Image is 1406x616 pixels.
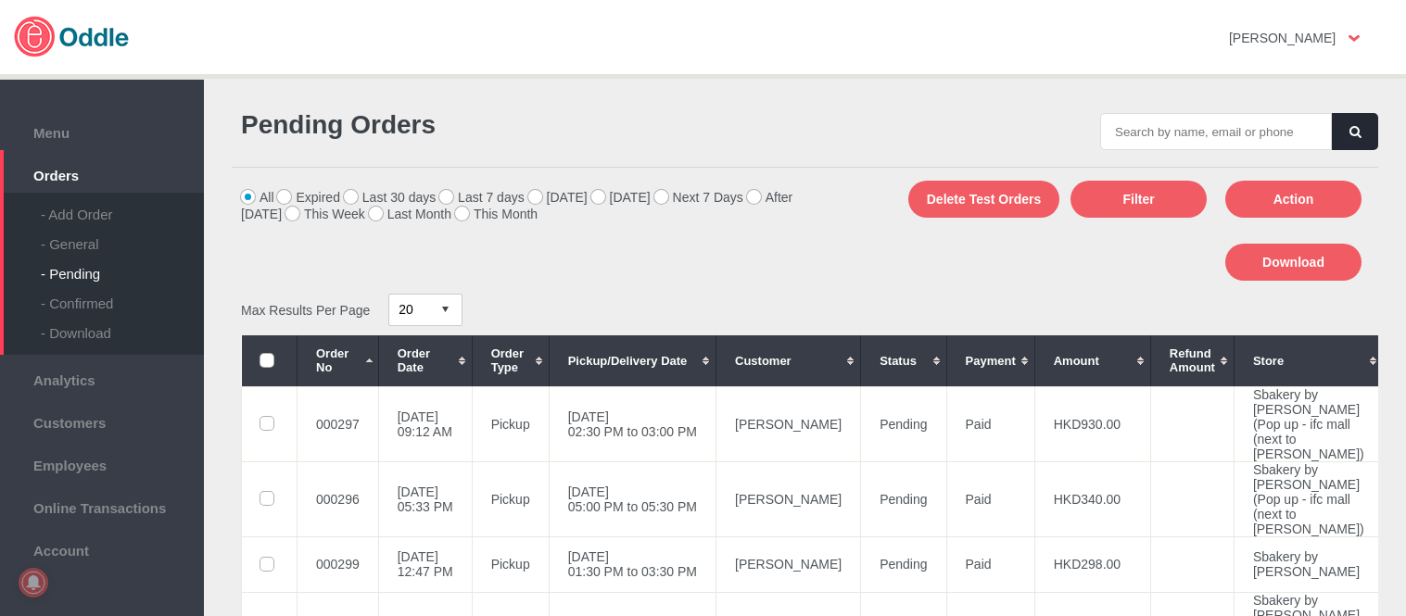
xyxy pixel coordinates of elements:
span: Menu [9,120,195,141]
div: - General [41,222,204,252]
div: - Pending [41,252,204,282]
td: [DATE] 02:30 PM to 03:00 PM [549,386,716,461]
th: Order Date [378,335,472,386]
input: Search by name, email or phone [1100,113,1332,150]
td: Pending [861,461,946,536]
h1: Pending Orders [241,110,796,140]
button: Delete Test Orders [908,181,1059,218]
td: 000296 [298,461,379,536]
td: 000297 [298,386,379,461]
label: Last Month [369,207,451,221]
span: Online Transactions [9,496,195,516]
label: This Week [285,207,365,221]
th: Payment [946,335,1034,386]
td: Pickup [472,536,549,592]
td: [DATE] 12:47 PM [378,536,472,592]
strong: [PERSON_NAME] [1229,31,1336,45]
th: Amount [1034,335,1150,386]
td: Paid [946,461,1034,536]
td: [PERSON_NAME] [716,386,861,461]
label: [DATE] [591,190,651,205]
label: Last 7 days [439,190,525,205]
td: Pickup [472,461,549,536]
label: [DATE] [528,190,588,205]
td: [DATE] 09:12 AM [378,386,472,461]
th: Customer [716,335,861,386]
td: 000299 [298,536,379,592]
td: Sbakery by [PERSON_NAME] [1234,536,1383,592]
td: Paid [946,386,1034,461]
div: - Add Order [41,193,204,222]
th: Order Type [472,335,549,386]
th: Status [861,335,946,386]
td: Sbakery by [PERSON_NAME] (Pop up - ifc mall (next to [PERSON_NAME]) [1234,386,1383,461]
label: Expired [277,190,339,205]
span: Analytics [9,368,195,388]
label: Next 7 Days [654,190,743,205]
button: Filter [1070,181,1207,218]
th: Order No [298,335,379,386]
td: Pickup [472,386,549,461]
span: Customers [9,410,195,431]
div: - Confirmed [41,282,204,311]
td: [DATE] 05:33 PM [378,461,472,536]
th: Pickup/Delivery Date [549,335,716,386]
div: - Download [41,311,204,341]
td: Pending [861,536,946,592]
td: Paid [946,536,1034,592]
img: user-option-arrow.png [1349,35,1360,42]
span: Account [9,538,195,559]
span: Max Results Per Page [241,302,370,317]
td: [PERSON_NAME] [716,461,861,536]
label: All [241,190,274,205]
button: Action [1225,181,1362,218]
button: Download [1225,244,1362,281]
td: HKD340.00 [1034,461,1150,536]
td: [DATE] 05:00 PM to 05:30 PM [549,461,716,536]
td: Sbakery by [PERSON_NAME] (Pop up - ifc mall (next to [PERSON_NAME]) [1234,461,1383,536]
td: [DATE] 01:30 PM to 03:30 PM [549,536,716,592]
label: Last 30 days [344,190,436,205]
td: [PERSON_NAME] [716,536,861,592]
td: Pending [861,386,946,461]
th: Store [1234,335,1383,386]
td: HKD298.00 [1034,536,1150,592]
span: Employees [9,453,195,473]
label: This Month [455,207,538,221]
span: Orders [9,163,195,183]
td: HKD930.00 [1034,386,1150,461]
th: Refund Amount [1150,335,1234,386]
